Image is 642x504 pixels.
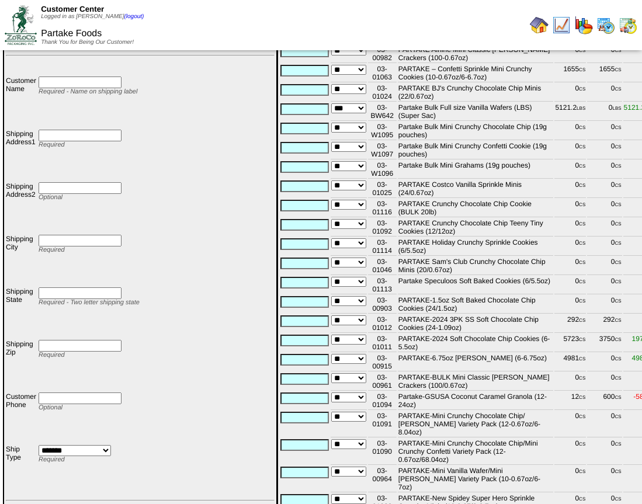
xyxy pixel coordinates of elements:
td: 0 [554,180,586,198]
td: 03-01025 [368,180,397,198]
td: 600 [587,392,622,410]
span: CS [579,202,585,207]
td: 03-W1095 [368,122,397,140]
td: 03-01094 [368,392,397,410]
td: Customer Phone [5,392,37,443]
td: 03-00961 [368,373,397,391]
span: CS [579,241,585,246]
td: PARTAKE Costco Vanilla Sprinkle Minis (24/0.67oz) [398,180,554,198]
td: PARTAKE BJ's Crunchy Chocolate Chip Minis (22/0.67oz) [398,84,554,102]
td: Partake-GSUSA Coconut Caramel Granola (12-24oz) [398,392,554,410]
td: PARTAKE-Mini Crunchy Chocolate Chip/Mini Crunchy Confetti Variety Pack (12-0.67oz/68.04oz) [398,439,554,465]
span: CS [615,241,621,246]
td: 0 [554,411,586,437]
td: 03-01114 [368,238,397,256]
span: Required - Two letter shipping state [39,299,140,306]
td: Shipping Zip [5,339,37,391]
td: 0 [554,373,586,391]
span: CS [579,221,585,227]
td: 3750 [587,334,622,352]
td: 03-W1097 [368,141,397,159]
span: CS [615,496,621,502]
td: PARTAKE-1.5oz Soft Baked Chocolate Chip Cookies (24/1.5oz) [398,296,554,314]
td: 03-01011 [368,334,397,352]
td: 0 [554,218,586,237]
img: calendarinout.gif [619,16,637,34]
td: Partake Bulk Mini Crunchy Chocolate Chip (19g pouches) [398,122,554,140]
span: CS [579,318,585,323]
span: CS [615,442,621,447]
td: 03-01012 [368,315,397,333]
span: Required [39,352,65,359]
td: 0 [587,84,622,102]
td: 1655 [554,64,586,82]
span: Customer Center [41,5,104,13]
td: 0 [554,257,586,275]
td: PARTAKE-2024 Soft Chocolate Chip Cookies (6-5.5oz) [398,334,554,352]
span: CS [579,442,585,447]
td: Shipping State [5,287,37,338]
span: Required - Name on shipping label [39,88,137,95]
span: CS [579,337,585,342]
td: PARTAKE-Mini Crunchy Chocolate Chip/ [PERSON_NAME] Variety Pack (12-0.67oz/6-8.04oz) [398,411,554,437]
td: Shipping City [5,234,37,286]
span: CS [615,67,621,72]
td: 03-01024 [368,84,397,102]
span: LBS [577,106,585,111]
td: 03-01090 [368,439,397,465]
td: Customer Name [5,76,37,127]
span: CS [579,86,585,92]
td: PARTAKE-6.75oz [PERSON_NAME] (6-6.75oz) [398,353,554,371]
td: PARTAKE – Confetti Sprinkle Mini Crunchy Cookies (10-0.67oz/6-6.7oz) [398,64,554,82]
span: CS [579,414,585,419]
span: CS [579,125,585,130]
td: 292 [587,315,622,333]
td: 0 [587,257,622,275]
td: 12 [554,392,586,410]
td: 1655 [587,64,622,82]
td: 0 [587,218,622,237]
img: ZoRoCo_Logo(Green%26Foil)%20jpg.webp [5,5,37,44]
td: 03-00915 [368,353,397,371]
span: CS [579,67,585,72]
td: 0 [587,373,622,391]
td: 0 [587,276,622,294]
td: 0 [554,466,586,492]
span: CS [615,86,621,92]
span: Thank You for Being Our Customer! [41,39,134,46]
span: CS [579,164,585,169]
span: CS [615,202,621,207]
td: Partake Bulk Mini Grahams (19g pouches) [398,161,554,179]
td: 0 [554,122,586,140]
td: Shipping Address1 [5,129,37,180]
span: Optional [39,194,63,201]
td: PARTAKE Crunchy Chocolate Chip Teeny Tiny Cookies (12/12oz) [398,218,554,237]
span: CS [579,279,585,284]
span: CS [579,395,585,400]
td: 0 [587,161,622,179]
span: CS [615,125,621,130]
td: 0 [587,296,622,314]
td: 0 [587,466,622,492]
span: CS [615,144,621,150]
span: CS [615,337,621,342]
span: CS [615,469,621,474]
td: 0 [554,199,586,217]
img: graph.gif [574,16,593,34]
td: Partake Bulk Mini Crunchy Confetti Cookie (19g pouches) [398,141,554,159]
td: 292 [554,315,586,333]
td: PARTAKE Holiday Crunchy Sprinkle Cookies (6/5.5oz) [398,238,554,256]
td: 03-01113 [368,276,397,294]
td: Partake Bulk Full size Vanilla Wafers (LBS) (Super Sac) [398,103,554,121]
td: 0 [587,353,622,371]
td: 0 [587,122,622,140]
td: 0 [554,161,586,179]
td: PARTAKE-2024 3PK SS Soft Chocolate Chip Cookies (24-1.09oz) [398,315,554,333]
span: CS [615,414,621,419]
img: line_graph.gif [552,16,571,34]
td: PARTAKE Crunchy Chocolate Chip Cookie (BULK 20lb) [398,199,554,217]
td: 03-01063 [368,64,397,82]
td: 03-01092 [368,218,397,237]
span: CS [579,469,585,474]
span: CS [579,376,585,381]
